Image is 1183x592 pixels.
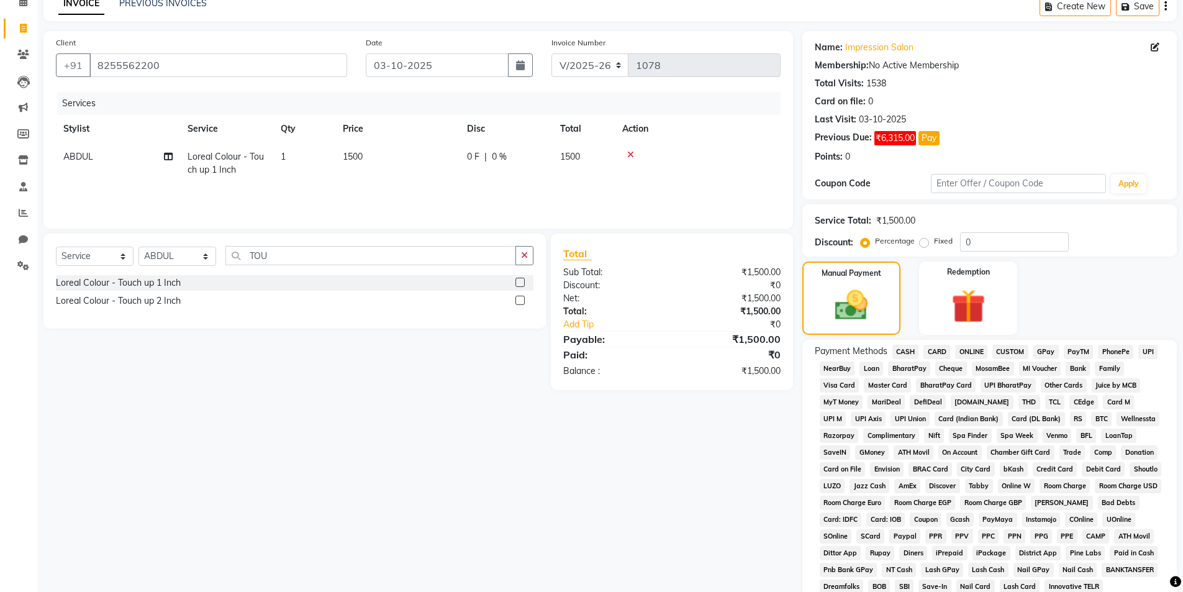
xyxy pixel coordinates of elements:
div: Paid: [554,347,672,362]
span: ATH Movil [1114,529,1154,544]
span: LUZO [820,479,845,493]
span: bKash [1000,462,1028,476]
span: Nail GPay [1013,563,1054,577]
span: Paypal [889,529,920,544]
span: 1 [281,151,286,162]
th: Stylist [56,115,180,143]
span: UPI BharatPay [981,378,1036,393]
span: Bank [1066,362,1090,376]
span: NT Cash [882,563,916,577]
span: Pnb Bank GPay [820,563,877,577]
span: GPay [1033,345,1059,359]
div: Last Visit: [815,113,856,126]
span: Card (DL Bank) [1008,412,1065,426]
span: Debit Card [1082,462,1125,476]
span: ₹6,315.00 [874,131,916,145]
span: BharatPay [888,362,930,376]
button: +91 [56,53,91,77]
span: Room Charge [1040,479,1090,493]
span: Family [1095,362,1124,376]
span: On Account [938,445,982,460]
span: AmEx [894,479,920,493]
span: Credit Card [1033,462,1077,476]
span: CASH [892,345,919,359]
span: ABDUL [63,151,93,162]
span: BTC [1091,412,1112,426]
span: iPrepaid [932,546,968,560]
span: Visa Card [820,378,859,393]
span: Complimentary [863,429,919,443]
span: Wellnessta [1117,412,1159,426]
span: BRAC Card [909,462,952,476]
span: Master Card [864,378,911,393]
span: PhonePe [1098,345,1133,359]
span: Card M [1103,395,1134,409]
span: Trade [1059,445,1086,460]
span: CUSTOM [992,345,1028,359]
span: Rupay [866,546,894,560]
span: Card on File [820,462,866,476]
span: ONLINE [955,345,987,359]
span: Room Charge GBP [960,496,1026,510]
div: Card on file: [815,95,866,108]
input: Enter Offer / Coupon Code [931,174,1106,193]
th: Price [335,115,460,143]
span: Other Cards [1041,378,1087,393]
span: RS [1070,412,1087,426]
span: PPN [1004,529,1025,544]
span: BFL [1076,429,1096,443]
span: PPE [1057,529,1077,544]
span: THD [1018,395,1040,409]
span: UPI M [820,412,846,426]
span: Tabby [965,479,993,493]
span: BharatPay Card [916,378,976,393]
span: Coupon [910,512,941,527]
span: | [484,150,487,163]
div: Coupon Code [815,177,931,190]
div: 1538 [866,77,886,90]
span: LoanTap [1101,429,1136,443]
span: Chamber Gift Card [987,445,1054,460]
div: Balance : [554,365,672,378]
span: Jazz Cash [850,479,889,493]
div: ₹0 [692,318,790,331]
span: MariDeal [868,395,905,409]
img: _cash.svg [825,286,878,324]
a: Add Tip [554,318,691,331]
span: Lash Cash [968,563,1008,577]
span: Donation [1121,445,1158,460]
div: No Active Membership [815,59,1164,72]
span: CAMP [1082,529,1110,544]
div: Net: [554,292,672,305]
span: DefiDeal [910,395,946,409]
span: UPI Union [891,412,930,426]
button: Pay [918,131,940,145]
span: BANKTANSFER [1102,563,1158,577]
div: Total Visits: [815,77,864,90]
span: Discover [925,479,960,493]
span: Juice by MCB [1092,378,1141,393]
label: Percentage [875,235,915,247]
label: Redemption [947,266,990,278]
th: Qty [273,115,335,143]
span: Room Charge USD [1095,479,1161,493]
span: Room Charge EGP [890,496,955,510]
span: Razorpay [820,429,859,443]
div: ₹1,500.00 [672,266,790,279]
span: SaveIN [820,445,851,460]
div: 0 [845,150,850,163]
div: Total: [554,305,672,318]
div: Services [57,92,790,115]
div: ₹0 [672,347,790,362]
span: Paid in Cash [1110,546,1158,560]
span: Gcash [946,512,974,527]
div: ₹0 [672,279,790,292]
span: Room Charge Euro [820,496,886,510]
span: Card (Indian Bank) [935,412,1003,426]
img: _gift.svg [941,285,996,327]
div: 03-10-2025 [859,113,906,126]
span: Dittor App [820,546,861,560]
button: Apply [1111,175,1146,193]
span: COnline [1065,512,1097,527]
span: Venmo [1043,429,1072,443]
